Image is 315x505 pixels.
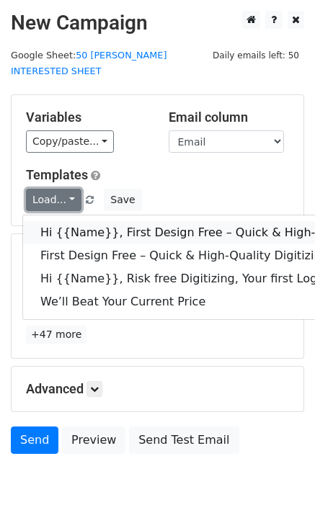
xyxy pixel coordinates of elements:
h5: Email column [169,110,290,125]
a: Copy/paste... [26,130,114,153]
iframe: Chat Widget [243,436,315,505]
a: Daily emails left: 50 [208,50,304,61]
h5: Variables [26,110,147,125]
a: Preview [62,426,125,454]
h5: Advanced [26,381,289,397]
span: Daily emails left: 50 [208,48,304,63]
button: Save [104,189,141,211]
a: Load... [26,189,81,211]
h2: New Campaign [11,11,304,35]
small: Google Sheet: [11,50,167,77]
a: Send [11,426,58,454]
a: 50 [PERSON_NAME] INTERESTED SHEET [11,50,167,77]
a: Send Test Email [129,426,239,454]
a: Templates [26,167,88,182]
a: +47 more [26,326,86,344]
